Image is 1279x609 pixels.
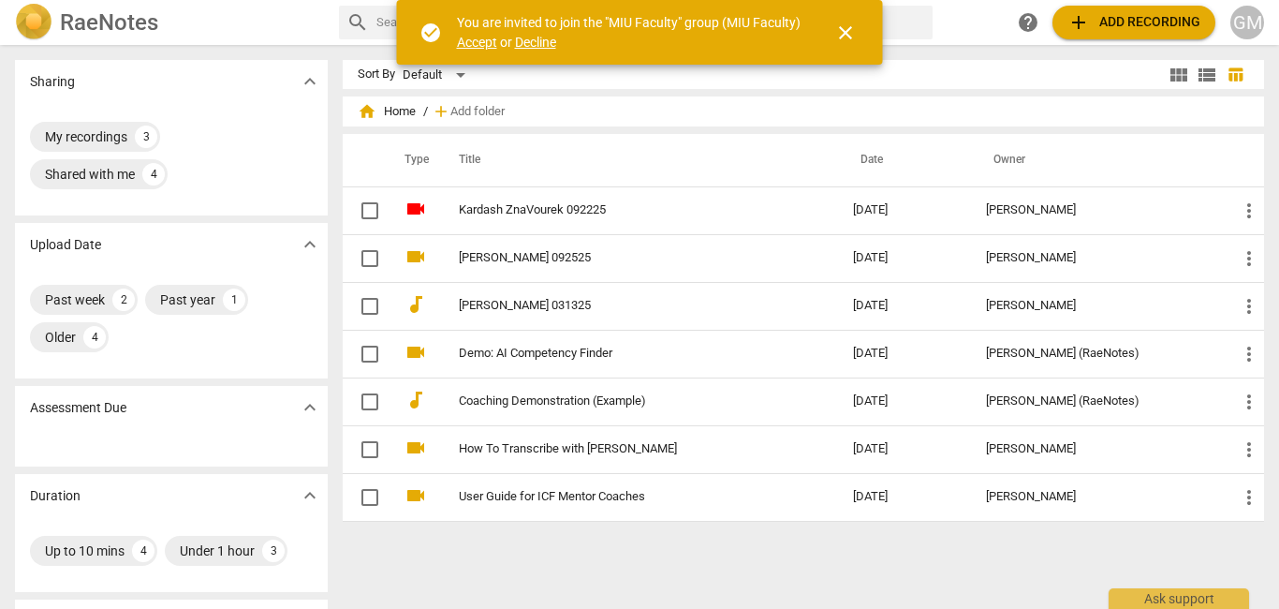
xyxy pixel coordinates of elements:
p: Sharing [30,72,75,92]
button: Show more [296,67,324,96]
div: Default [403,60,472,90]
span: expand_more [299,484,321,507]
h2: RaeNotes [60,9,158,36]
p: Duration [30,486,81,506]
button: Table view [1221,61,1249,89]
span: view_list [1196,64,1218,86]
span: home [358,102,376,121]
th: Title [436,134,838,186]
button: GM [1230,6,1264,39]
span: expand_more [299,233,321,256]
span: videocam [404,341,427,364]
button: List view [1193,61,1221,89]
th: Owner [971,134,1223,186]
span: videocam [404,437,427,459]
a: Help [1011,6,1045,39]
div: 3 [135,126,157,148]
div: Up to 10 mins [45,542,125,560]
div: Past year [160,290,215,309]
span: Decline [515,35,556,50]
span: more_vert [1238,438,1260,461]
a: Coaching Demonstration (Example) [459,394,786,408]
a: LogoRaeNotes [15,4,324,41]
span: audiotrack [404,389,427,411]
span: help [1017,11,1039,34]
span: more_vert [1238,391,1260,413]
button: Show more [296,482,324,510]
span: audiotrack [404,293,427,316]
a: User Guide for ICF Mentor Coaches [459,490,786,504]
span: Home [358,102,416,121]
div: 4 [142,163,165,186]
div: Older [45,328,76,347]
div: [PERSON_NAME] [986,251,1208,265]
button: Show more [296,230,324,259]
td: [DATE] [838,425,972,473]
div: [PERSON_NAME] [986,203,1208,217]
span: view_module [1168,64,1190,86]
div: 2 [112,289,135,311]
span: videocam [404,198,427,220]
a: How To Transcribe with [PERSON_NAME] [459,442,786,456]
button: Upload [1052,6,1215,39]
div: Sort By [358,67,395,82]
div: My recordings [45,127,127,146]
span: more_vert [1238,295,1260,318]
span: Add folder [450,105,505,119]
div: 4 [83,326,106,349]
div: Ask support [1109,588,1249,609]
img: Logo [15,4,52,41]
td: [DATE] [838,282,972,330]
span: add [432,102,450,121]
button: Show more [296,394,324,422]
span: Add recording [1067,11,1200,34]
span: check_circle [419,22,442,44]
th: Type [390,134,436,186]
a: [PERSON_NAME] 092525 [459,251,786,265]
span: expand_more [299,396,321,419]
a: Demo: AI Competency Finder [459,347,786,361]
div: [PERSON_NAME] [986,490,1208,504]
td: [DATE] [838,234,972,282]
td: [DATE] [838,186,972,234]
p: Upload Date [30,235,101,255]
th: Date [838,134,972,186]
span: Accept [457,35,497,50]
span: more_vert [1238,343,1260,365]
button: Tile view [1165,61,1193,89]
div: [PERSON_NAME] (RaeNotes) [986,394,1208,408]
td: [DATE] [838,330,972,378]
span: videocam [404,484,427,507]
td: [DATE] [838,378,972,425]
span: expand_more [299,70,321,93]
a: Kardash ZnaVourek 092225 [459,203,786,217]
span: more_vert [1238,200,1260,222]
span: more_vert [1238,247,1260,270]
div: [PERSON_NAME] [986,442,1208,456]
button: Close [823,10,868,55]
div: You are invited to join the "MIU Faculty" group (MIU Faculty) or [457,13,801,52]
span: close [834,22,857,44]
div: Shared with me [45,165,135,184]
span: / [423,105,428,119]
span: more_vert [1238,486,1260,509]
td: [DATE] [838,473,972,521]
div: 1 [223,289,245,311]
div: [PERSON_NAME] (RaeNotes) [986,347,1208,361]
div: Under 1 hour [180,542,255,560]
span: table_chart [1227,66,1244,83]
div: 3 [262,540,285,562]
span: add [1067,11,1090,34]
span: search [346,11,369,34]
div: 4 [132,540,154,562]
div: [PERSON_NAME] [986,299,1208,313]
span: videocam [404,245,427,268]
input: Search [376,7,926,37]
a: [PERSON_NAME] 031325 [459,299,786,313]
div: Past week [45,290,105,309]
p: Assessment Due [30,398,126,418]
